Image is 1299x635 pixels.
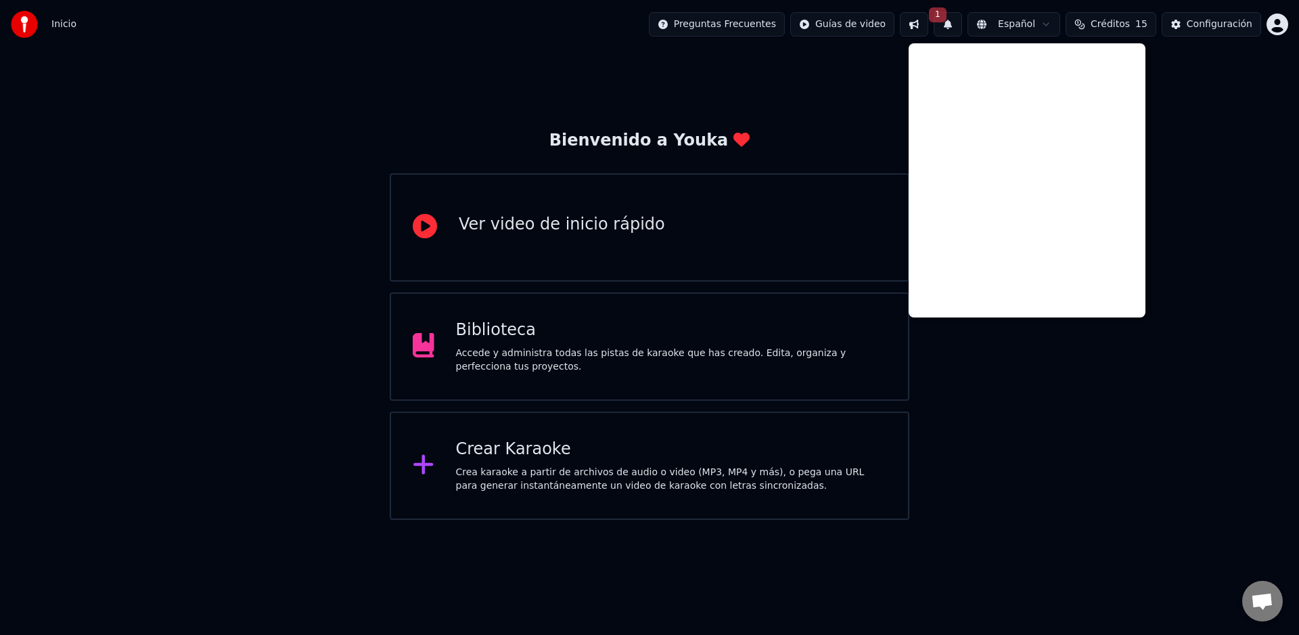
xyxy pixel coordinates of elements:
[929,7,947,22] span: 1
[1091,18,1130,31] span: Créditos
[649,12,785,37] button: Preguntas Frecuentes
[549,130,750,152] div: Bienvenido a Youka
[1187,18,1252,31] div: Configuración
[51,18,76,31] nav: breadcrumb
[934,12,962,37] button: 1
[11,11,38,38] img: youka
[456,320,887,341] div: Biblioteca
[456,439,887,460] div: Crear Karaoke
[1162,12,1261,37] button: Configuración
[1242,581,1283,621] div: Chat abierto
[51,18,76,31] span: Inicio
[1135,18,1147,31] span: 15
[790,12,894,37] button: Guías de video
[1066,12,1156,37] button: Créditos15
[456,347,887,374] div: Accede y administra todas las pistas de karaoke que has creado. Edita, organiza y perfecciona tus...
[459,214,665,236] div: Ver video de inicio rápido
[456,466,887,493] div: Crea karaoke a partir de archivos de audio o video (MP3, MP4 y más), o pega una URL para generar ...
